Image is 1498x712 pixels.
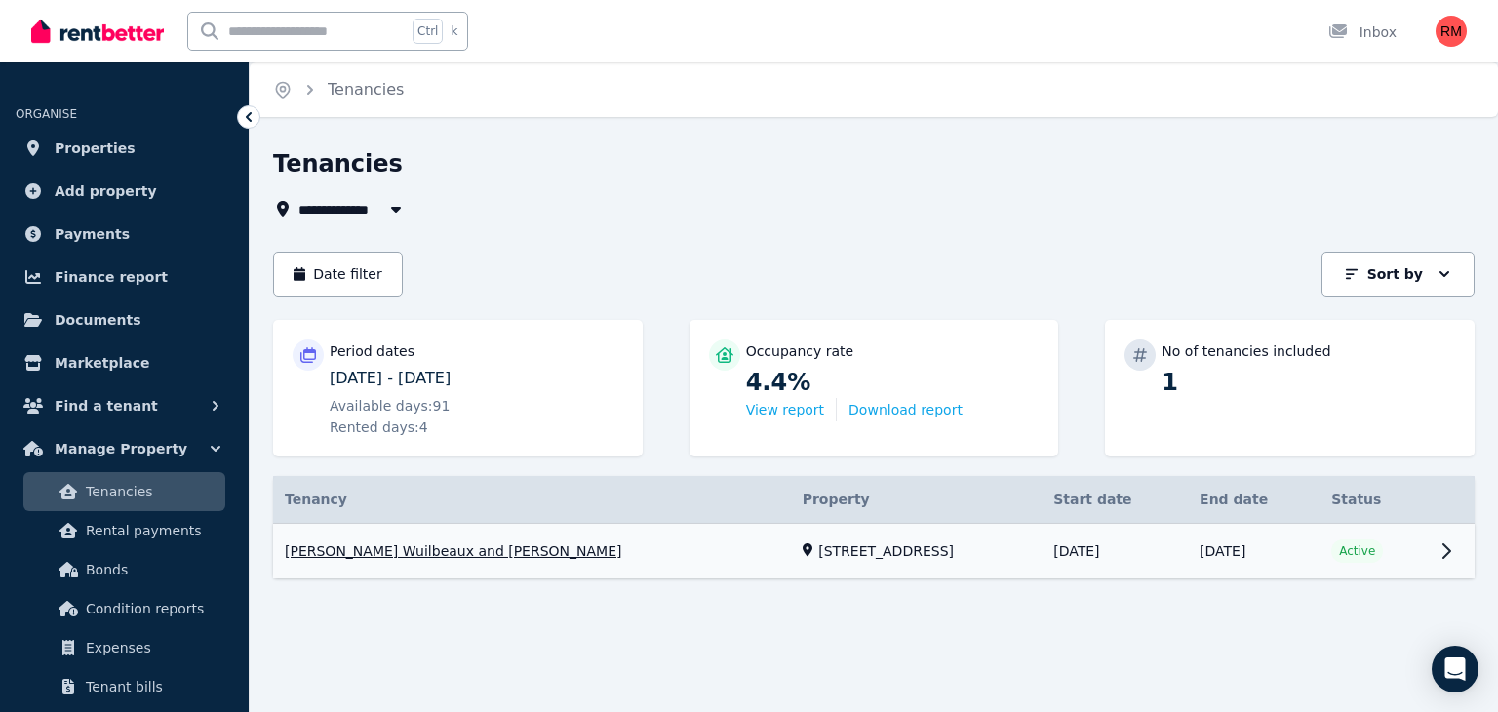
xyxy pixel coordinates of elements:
[1432,646,1478,692] div: Open Intercom Messenger
[16,172,233,211] a: Add property
[848,400,963,419] button: Download report
[746,400,824,419] button: View report
[1436,16,1467,47] img: Rita Manoshina
[86,558,217,581] span: Bonds
[23,589,225,628] a: Condition reports
[55,394,158,417] span: Find a tenant
[1162,367,1455,398] p: 1
[86,480,217,503] span: Tenancies
[330,396,450,415] span: Available days: 91
[1042,476,1188,524] th: Start date
[273,524,1475,579] a: View details for Ines Wuilbeaux and Rahyan Kadir
[23,511,225,550] a: Rental payments
[16,343,233,382] a: Marketplace
[23,667,225,706] a: Tenant bills
[1188,476,1320,524] th: End date
[23,550,225,589] a: Bonds
[330,367,623,390] p: [DATE] - [DATE]
[451,23,457,39] span: k
[1320,476,1428,524] th: Status
[16,257,233,297] a: Finance report
[86,519,217,542] span: Rental payments
[16,429,233,468] button: Manage Property
[16,386,233,425] button: Find a tenant
[1321,252,1475,297] button: Sort by
[86,675,217,698] span: Tenant bills
[55,351,149,375] span: Marketplace
[1328,22,1397,42] div: Inbox
[328,78,404,101] span: Tenancies
[330,417,428,437] span: Rented days: 4
[16,215,233,254] a: Payments
[55,222,130,246] span: Payments
[285,490,347,509] span: Tenancy
[86,636,217,659] span: Expenses
[23,628,225,667] a: Expenses
[55,437,187,460] span: Manage Property
[250,62,427,117] nav: Breadcrumb
[31,17,164,46] img: RentBetter
[273,252,403,297] button: Date filter
[55,179,157,203] span: Add property
[55,137,136,160] span: Properties
[413,19,443,44] span: Ctrl
[16,300,233,339] a: Documents
[791,476,1043,524] th: Property
[55,308,141,332] span: Documents
[746,367,1040,398] p: 4.4%
[330,341,414,361] p: Period dates
[86,597,217,620] span: Condition reports
[16,107,77,121] span: ORGANISE
[1162,341,1330,361] p: No of tenancies included
[1367,264,1423,284] p: Sort by
[23,472,225,511] a: Tenancies
[746,341,854,361] p: Occupancy rate
[16,129,233,168] a: Properties
[273,148,403,179] h1: Tenancies
[55,265,168,289] span: Finance report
